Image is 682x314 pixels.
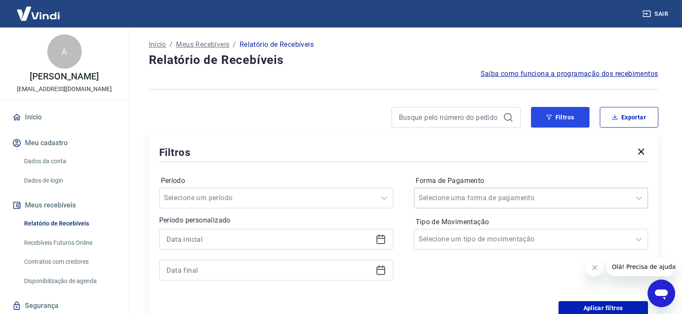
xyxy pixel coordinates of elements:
a: Início [149,40,166,50]
label: Forma de Pagamento [416,176,646,186]
p: Relatório de Recebíveis [240,40,314,50]
span: Olá! Precisa de ajuda? [5,6,72,13]
a: Recebíveis Futuros Online [21,234,118,252]
a: Relatório de Recebíveis [21,215,118,232]
a: Dados da conta [21,152,118,170]
iframe: Fechar mensagem [586,259,603,276]
label: Período [161,176,392,186]
p: [PERSON_NAME] [30,72,99,81]
div: A [47,34,82,69]
p: [EMAIL_ADDRESS][DOMAIN_NAME] [17,85,112,94]
input: Data inicial [167,233,372,246]
p: Período personalizado [159,215,393,226]
button: Exportar [600,107,658,128]
button: Filtros [531,107,589,128]
img: Vindi [10,0,66,27]
a: Meus Recebíveis [176,40,229,50]
iframe: Mensagem da empresa [607,257,675,276]
p: / [233,40,236,50]
iframe: Botão para abrir a janela de mensagens [648,280,675,307]
button: Meus recebíveis [10,196,118,215]
input: Busque pelo número do pedido [399,111,500,124]
h5: Filtros [159,146,191,159]
button: Meu cadastro [10,134,118,152]
a: Disponibilização de agenda [21,272,118,290]
h4: Relatório de Recebíveis [149,52,658,69]
input: Data final [167,264,372,277]
a: Dados de login [21,172,118,189]
a: Saiba como funciona a programação dos recebimentos [481,69,658,79]
label: Tipo de Movimentação [416,217,646,227]
p: / [170,40,173,50]
a: Início [10,108,118,127]
button: Sair [641,6,672,22]
a: Contratos com credores [21,253,118,271]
